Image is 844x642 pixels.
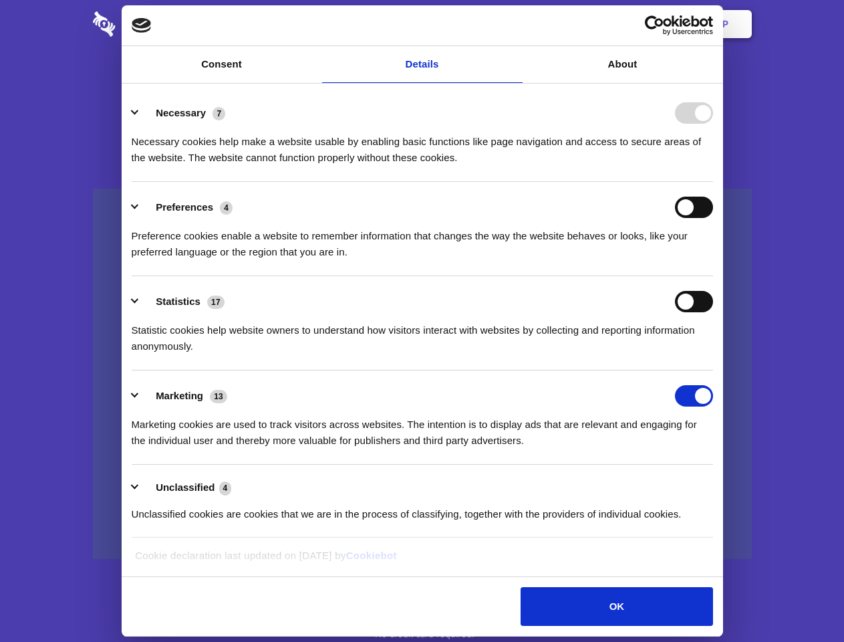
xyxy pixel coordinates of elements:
span: 4 [219,481,232,495]
div: Preference cookies enable a website to remember information that changes the way the website beha... [132,218,713,260]
span: 7 [213,107,225,120]
div: Marketing cookies are used to track visitors across websites. The intention is to display ads tha... [132,407,713,449]
img: logo-wordmark-white-trans-d4663122ce5f474addd5e946df7df03e33cb6a1c49d2221995e7729f52c070b2.svg [93,11,207,37]
div: Statistic cookies help website owners to understand how visitors interact with websites by collec... [132,312,713,354]
label: Statistics [156,296,200,307]
button: Unclassified (4) [132,479,240,496]
span: 13 [210,390,227,403]
button: Necessary (7) [132,102,234,124]
button: Preferences (4) [132,197,241,218]
h4: Auto-redaction of sensitive data, encrypted data sharing and self-destructing private chats. Shar... [93,122,752,166]
a: About [523,46,723,83]
div: Cookie declaration last updated on [DATE] by [125,548,719,574]
a: Contact [542,3,603,45]
a: Consent [122,46,322,83]
img: logo [132,18,152,33]
button: Statistics (17) [132,291,233,312]
div: Necessary cookies help make a website usable by enabling basic functions like page navigation and... [132,124,713,166]
span: 17 [207,296,225,309]
a: Details [322,46,523,83]
span: 4 [220,201,233,215]
a: Usercentrics Cookiebot - opens in a new window [596,15,713,35]
label: Preferences [156,201,213,213]
h1: Eliminate Slack Data Loss. [93,60,752,108]
a: Pricing [392,3,450,45]
label: Necessary [156,107,206,118]
button: Marketing (13) [132,385,236,407]
label: Marketing [156,390,203,401]
a: Wistia video thumbnail [93,189,752,560]
a: Login [606,3,664,45]
a: Cookiebot [346,550,397,561]
div: Unclassified cookies are cookies that we are in the process of classifying, together with the pro... [132,496,713,522]
iframe: Drift Widget Chat Controller [777,575,828,626]
button: OK [521,587,712,626]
